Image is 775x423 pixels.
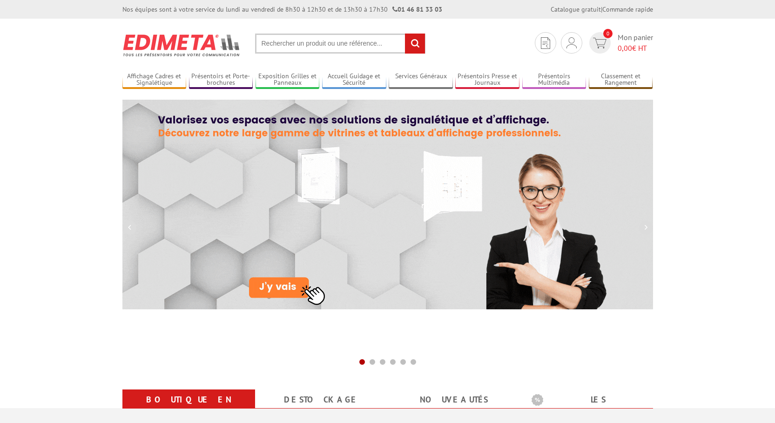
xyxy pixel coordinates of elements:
[593,38,607,48] img: devis rapide
[399,391,509,408] a: nouveautés
[589,72,653,88] a: Classement et Rangement
[255,34,425,54] input: Rechercher un produit ou une référence...
[618,43,632,53] span: 0,00
[551,5,653,14] div: |
[551,5,601,14] a: Catalogue gratuit
[602,5,653,14] a: Commande rapide
[189,72,253,88] a: Présentoirs et Porte-brochures
[618,43,653,54] span: € HT
[541,37,550,49] img: devis rapide
[587,32,653,54] a: devis rapide 0 Mon panier 0,00€ HT
[566,37,577,48] img: devis rapide
[122,72,187,88] a: Affichage Cadres et Signalétique
[322,72,386,88] a: Accueil Guidage et Sécurité
[455,72,519,88] a: Présentoirs Presse et Journaux
[256,72,320,88] a: Exposition Grilles et Panneaux
[603,29,613,38] span: 0
[618,32,653,54] span: Mon panier
[266,391,377,408] a: Destockage
[389,72,453,88] a: Services Généraux
[392,5,442,14] strong: 01 46 81 33 03
[532,391,648,410] b: Les promotions
[122,5,442,14] div: Nos équipes sont à votre service du lundi au vendredi de 8h30 à 12h30 et de 13h30 à 17h30
[122,28,241,62] img: Présentoir, panneau, stand - Edimeta - PLV, affichage, mobilier bureau, entreprise
[405,34,425,54] input: rechercher
[522,72,586,88] a: Présentoirs Multimédia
